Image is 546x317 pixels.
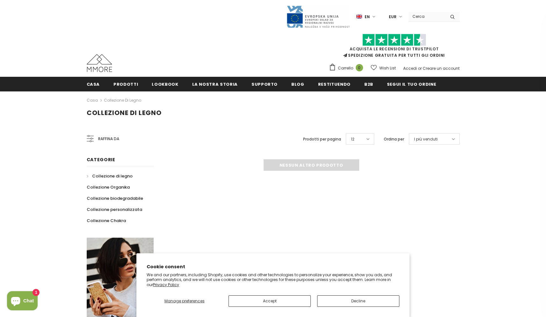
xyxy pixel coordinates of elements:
span: Restituendo [318,81,351,87]
button: Accept [229,295,311,307]
span: Carrello [338,65,353,71]
span: Casa [87,81,100,87]
span: Collezione personalizzata [87,206,142,213]
a: Javni Razpis [286,14,350,19]
a: Casa [87,77,100,91]
span: Prodotti [113,81,138,87]
a: Carrello 0 [329,63,366,73]
span: SPEDIZIONE GRATUITA PER TUTTI GLI ORDINI [329,37,460,58]
span: Blog [291,81,304,87]
img: i-lang-1.png [356,14,362,19]
span: Manage preferences [164,298,205,304]
a: Acquista le recensioni di TrustPilot [350,46,439,52]
span: EUR [389,14,397,20]
a: Accedi [403,66,417,71]
button: Decline [317,295,399,307]
span: 12 [351,136,354,142]
a: Segui il tuo ordine [387,77,436,91]
p: We and our partners, including Shopify, use cookies and other technologies to personalize your ex... [147,272,399,287]
button: Manage preferences [147,295,222,307]
span: B2B [364,81,373,87]
a: Collezione biodegradabile [87,193,143,204]
a: Prodotti [113,77,138,91]
a: Collezione Organika [87,182,130,193]
a: Casa [87,97,98,104]
label: Ordina per [384,136,404,142]
span: Categorie [87,156,115,163]
span: or [418,66,422,71]
a: Collezione di legno [87,170,133,182]
img: Casi MMORE [87,54,112,72]
span: Wish List [379,65,396,71]
span: Collezione biodegradabile [87,195,143,201]
a: Collezione di legno [104,97,141,103]
a: La nostra storia [192,77,238,91]
a: Collezione personalizzata [87,204,142,215]
span: Lookbook [152,81,178,87]
span: Collezione Chakra [87,218,126,224]
a: Collezione Chakra [87,215,126,226]
span: en [365,14,370,20]
img: Fidati di Pilot Stars [362,34,426,46]
span: La nostra storia [192,81,238,87]
a: Blog [291,77,304,91]
span: supporto [251,81,278,87]
a: Lookbook [152,77,178,91]
input: Search Site [409,12,445,21]
a: Wish List [371,62,396,74]
h2: Cookie consent [147,263,399,270]
a: B2B [364,77,373,91]
label: Prodotti per pagina [303,136,341,142]
span: Collezione di legno [92,173,133,179]
span: Segui il tuo ordine [387,81,436,87]
span: Raffina da [98,135,119,142]
a: Restituendo [318,77,351,91]
a: supporto [251,77,278,91]
a: Privacy Policy [153,282,179,287]
span: 0 [356,64,363,71]
span: Collezione di legno [87,108,162,117]
inbox-online-store-chat: Shopify online store chat [5,291,40,312]
a: Creare un account [423,66,460,71]
span: Collezione Organika [87,184,130,190]
span: I più venduti [414,136,438,142]
img: Javni Razpis [286,5,350,28]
